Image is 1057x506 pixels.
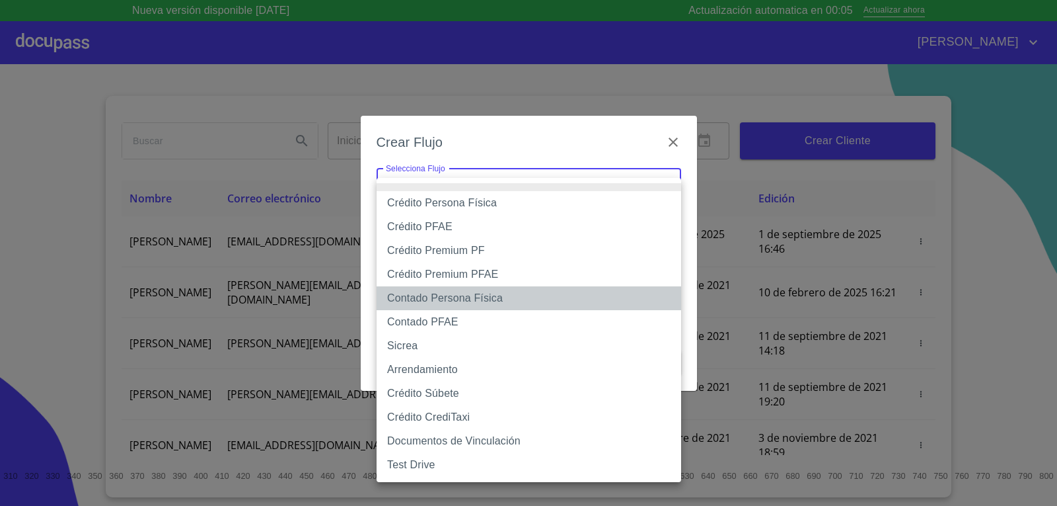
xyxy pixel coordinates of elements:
li: Arrendamiento [377,358,681,382]
li: None [377,183,681,191]
li: Contado PFAE [377,310,681,334]
li: Crédito CrediTaxi [377,405,681,429]
li: Crédito Premium PFAE [377,263,681,286]
li: Documentos de Vinculación [377,429,681,453]
li: Contado Persona Física [377,286,681,310]
li: Crédito Persona Física [377,191,681,215]
li: Crédito PFAE [377,215,681,239]
li: Crédito Premium PF [377,239,681,263]
li: Sicrea [377,334,681,358]
li: Crédito Súbete [377,382,681,405]
li: Test Drive [377,453,681,477]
